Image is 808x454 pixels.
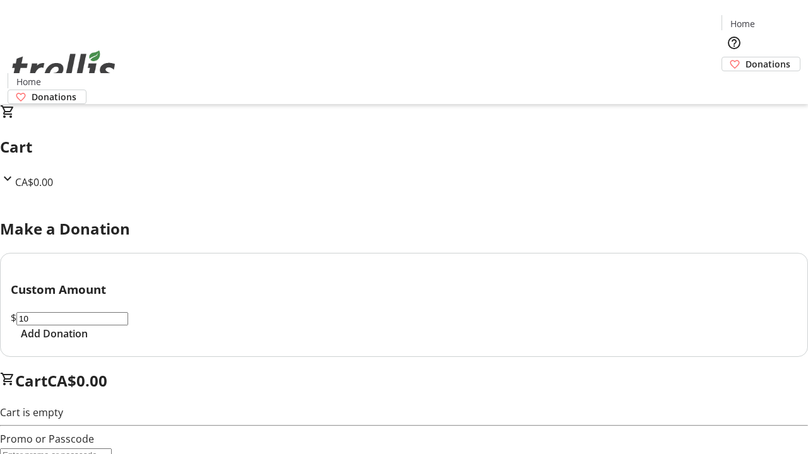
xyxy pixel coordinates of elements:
a: Donations [8,90,86,104]
h3: Custom Amount [11,281,797,298]
button: Cart [722,71,747,96]
a: Donations [722,57,800,71]
span: Add Donation [21,326,88,341]
button: Add Donation [11,326,98,341]
span: CA$0.00 [15,175,53,189]
span: Donations [32,90,76,103]
img: Orient E2E Organization IbkTnu1oJc's Logo [8,37,120,100]
span: Home [730,17,755,30]
button: Help [722,30,747,55]
span: CA$0.00 [47,370,107,391]
a: Home [8,75,49,88]
span: Donations [746,57,790,71]
span: Home [16,75,41,88]
input: Donation Amount [16,312,128,325]
span: $ [11,311,16,325]
a: Home [722,17,763,30]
